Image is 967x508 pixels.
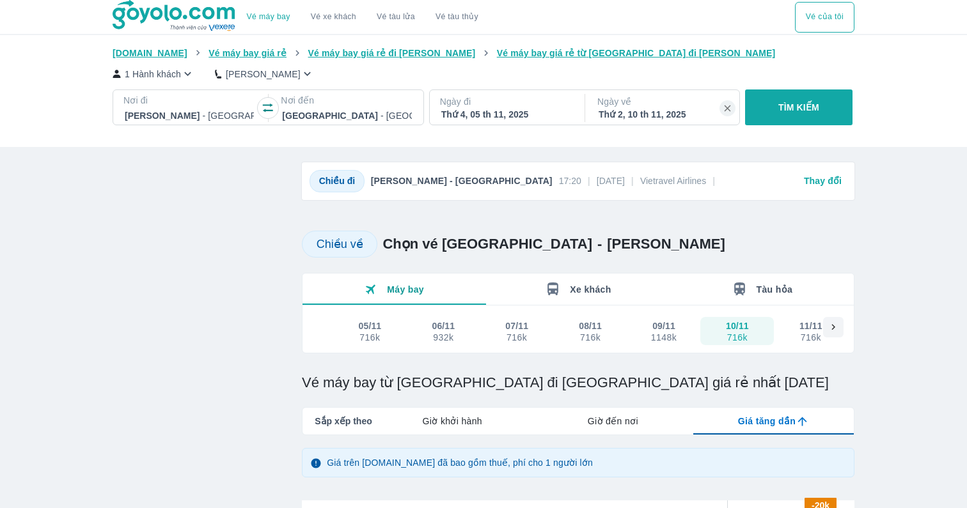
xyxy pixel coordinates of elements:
p: Thay đổi [804,174,842,187]
span: Vé máy bay giá rẻ [208,48,287,58]
span: Giờ khởi hành [423,415,482,427]
div: 11/11 [799,319,822,332]
h1: Vé máy bay từ [GEOGRAPHIC_DATA] đi [GEOGRAPHIC_DATA] giá rẻ nhất [DATE] [302,374,854,392]
div: Thứ 4, 05 th 11, 2025 [441,108,570,121]
a: Vé máy bay [247,12,290,22]
div: 716k [800,332,822,343]
p: Nơi đi [123,94,255,107]
span: 17:20 [559,174,581,187]
p: [PERSON_NAME] [226,68,301,81]
button: Vé tàu thủy [425,2,489,33]
span: Chọn vé [GEOGRAPHIC_DATA] [PERSON_NAME] [382,235,725,253]
div: Thứ 2, 10 th 11, 2025 [599,108,728,121]
span: - [597,236,602,252]
span: Vé máy bay giá rẻ đi [PERSON_NAME] [308,48,476,58]
p: Ngày đi [440,95,572,108]
div: scrollable day and price [333,317,823,345]
div: 07/11 [505,319,528,332]
div: 10/11 [726,319,749,332]
button: Thay đổi [799,171,847,191]
div: 716k [727,332,748,343]
p: [PERSON_NAME] - [GEOGRAPHIC_DATA] [371,174,553,187]
p: | [712,174,715,187]
div: 1148k [651,332,677,343]
p: Nơi đến [281,94,413,107]
span: Xe khách [570,284,611,295]
a: Vé xe khách [311,12,356,22]
p: 1 Hành khách [125,68,181,81]
span: Giá tăng dần [738,415,796,427]
button: TÌM KIẾM [745,89,852,125]
div: 08/11 [579,319,602,332]
span: Vé máy bay giá rẻ từ [GEOGRAPHIC_DATA] đi [PERSON_NAME] [497,48,776,58]
p: TÌM KIẾM [778,101,819,114]
div: 716k [579,332,601,343]
div: choose transportation mode [795,2,854,33]
div: 09/11 [652,319,675,332]
div: lab API tabs example [372,408,854,435]
span: Sắp xếp theo [315,415,372,427]
p: Giá trên [DOMAIN_NAME] đã bao gồm thuế, phí cho 1 người lớn [327,456,593,469]
nav: breadcrumb [113,47,854,59]
div: 716k [506,332,528,343]
span: Chiều về [317,238,363,250]
button: Vé của tôi [795,2,854,33]
span: Vietravel Airlines [640,174,706,187]
span: Chiều đi [319,176,355,186]
span: Máy bay [387,284,424,295]
div: 05/11 [359,319,382,332]
button: 1 Hành khách [113,67,194,81]
div: 06/11 [432,319,455,332]
span: [DATE] [597,174,625,187]
button: [PERSON_NAME] [215,67,314,81]
a: Vé tàu lửa [366,2,425,33]
p: | [588,174,590,187]
span: [DOMAIN_NAME] [113,48,187,58]
span: Tàu hỏa [757,284,793,295]
p: | [631,174,634,187]
div: choose transportation mode [237,2,489,33]
div: 932k [432,332,454,343]
p: Ngày về [597,95,729,108]
div: 716k [359,332,381,343]
span: Giờ đến nơi [588,415,638,427]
